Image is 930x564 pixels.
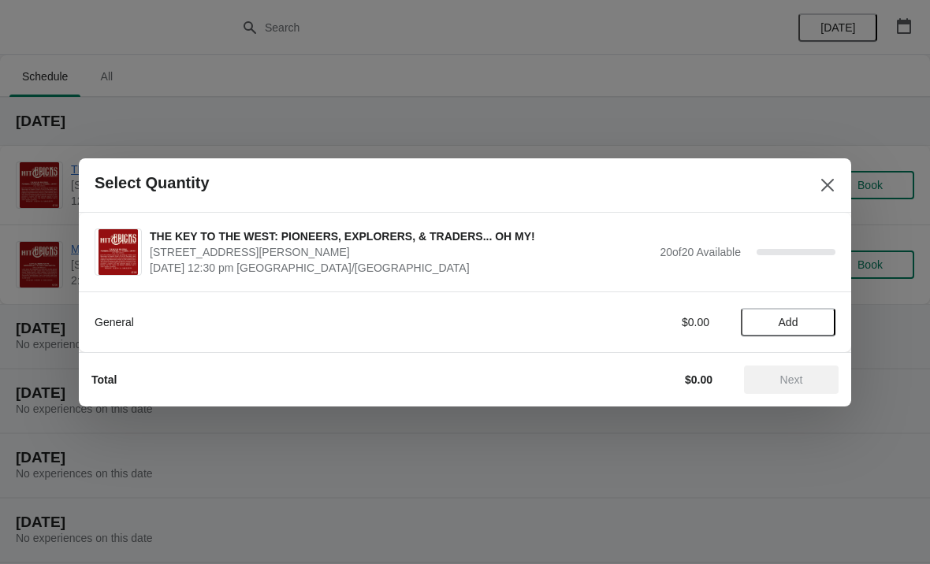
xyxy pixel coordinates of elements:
strong: Total [91,373,117,386]
span: THE KEY TO THE WEST: PIONEERS, EXPLORERS, & TRADERS... OH MY! [150,228,652,244]
h2: Select Quantity [95,174,210,192]
span: 20 of 20 Available [660,246,741,258]
span: [STREET_ADDRESS][PERSON_NAME] [150,244,652,260]
strong: $0.00 [685,373,712,386]
button: Add [741,308,835,336]
img: THE KEY TO THE WEST: PIONEERS, EXPLORERS, & TRADERS... OH MY! | 230 South Main Street, Saint Char... [99,229,137,275]
span: [DATE] 12:30 pm [GEOGRAPHIC_DATA]/[GEOGRAPHIC_DATA] [150,260,652,276]
div: General [95,314,532,330]
button: Close [813,171,842,199]
div: $0.00 [564,314,709,330]
span: Add [779,316,798,328]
